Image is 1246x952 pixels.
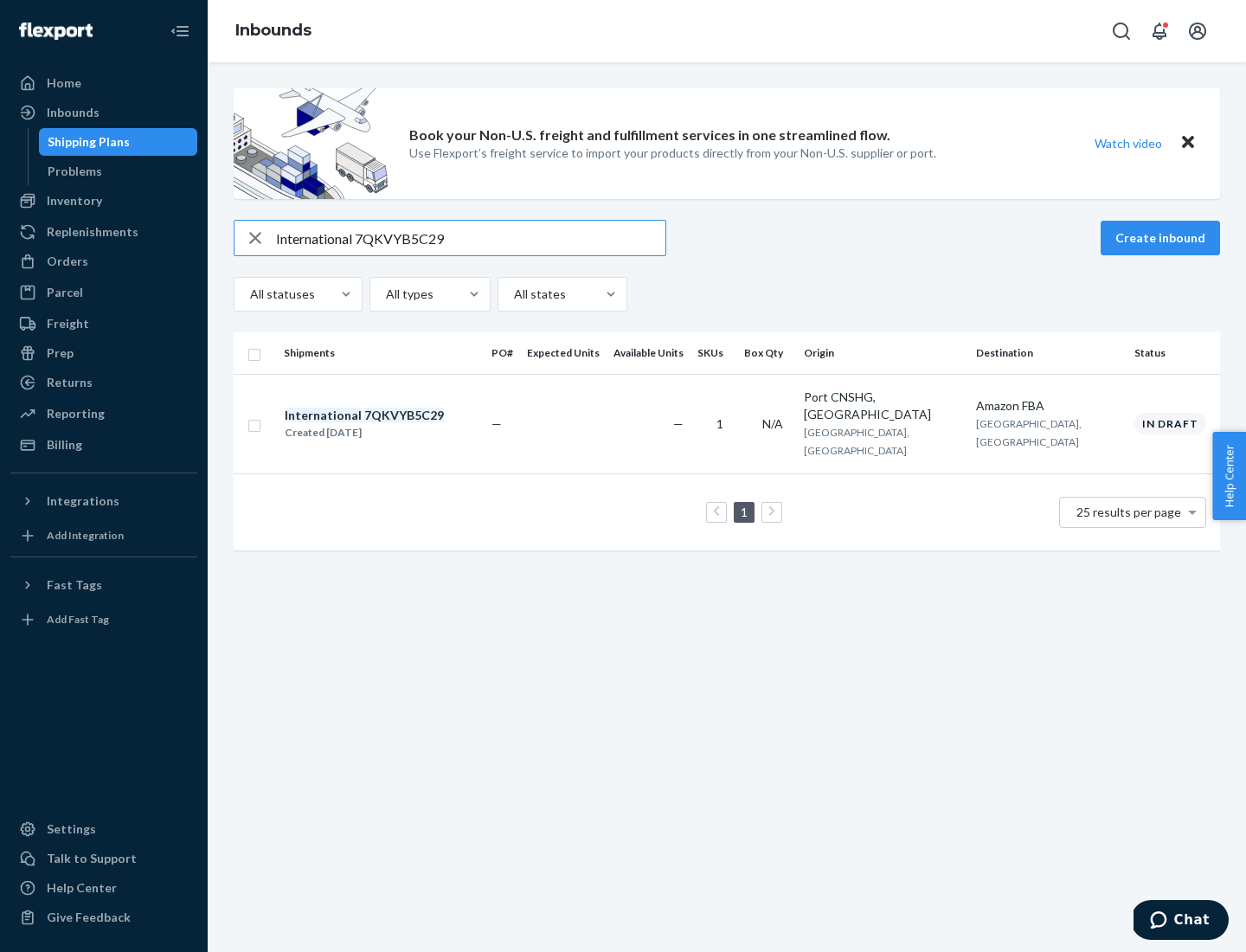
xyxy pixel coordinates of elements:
a: Reporting [10,400,197,428]
div: Home [47,74,81,92]
div: Created [DATE] [285,424,444,441]
input: All states [512,286,514,303]
div: Add Fast Tag [47,612,109,627]
button: Fast Tags [10,571,197,599]
span: [GEOGRAPHIC_DATA], [GEOGRAPHIC_DATA] [976,417,1082,448]
span: — [673,416,684,431]
a: Page 1 is your current page [737,505,751,519]
button: Integrations [10,487,197,515]
p: Use Flexport’s freight service to import your products directly from your Non-U.S. supplier or port. [409,145,936,162]
th: Origin [797,332,969,374]
div: Settings [47,820,96,838]
div: Help Center [47,879,117,897]
em: 7QKVYB5C29 [364,408,444,422]
button: Close Navigation [163,14,197,48]
th: Expected Units [520,332,607,374]
th: Shipments [277,332,485,374]
button: Close [1177,131,1199,156]
th: Status [1127,332,1220,374]
a: Inbounds [10,99,197,126]
div: Port CNSHG, [GEOGRAPHIC_DATA] [804,389,962,423]
div: Replenishments [47,223,138,241]
th: PO# [485,332,520,374]
button: Talk to Support [10,845,197,872]
button: Give Feedback [10,904,197,931]
em: International [285,408,362,422]
button: Help Center [1212,432,1246,520]
span: — [491,416,502,431]
div: Parcel [47,284,83,301]
div: Amazon FBA [976,397,1121,415]
div: Talk to Support [47,850,137,867]
th: Destination [969,332,1127,374]
th: Available Units [607,332,690,374]
a: Parcel [10,279,197,306]
div: Freight [47,315,89,332]
div: Inbounds [47,104,100,121]
input: All types [384,286,386,303]
a: Prep [10,339,197,367]
span: 25 results per page [1076,505,1181,519]
button: Open account menu [1180,14,1215,48]
a: Help Center [10,874,197,902]
span: [GEOGRAPHIC_DATA], [GEOGRAPHIC_DATA] [804,426,909,457]
div: Problems [48,163,102,180]
div: Integrations [47,492,119,510]
div: Billing [47,436,82,453]
a: Billing [10,431,197,459]
a: Replenishments [10,218,197,246]
button: Open Search Box [1104,14,1139,48]
img: Flexport logo [19,23,93,40]
a: Shipping Plans [39,128,198,156]
p: Book your Non-U.S. freight and fulfillment services in one streamlined flow. [409,125,890,145]
div: Fast Tags [47,576,102,594]
span: N/A [762,416,783,431]
button: Open notifications [1142,14,1177,48]
div: Prep [47,344,74,362]
div: Inventory [47,192,102,209]
div: Shipping Plans [48,133,130,151]
div: Orders [47,253,88,270]
a: Home [10,69,197,97]
input: Search inbounds by name, destination, msku... [276,221,665,255]
input: All statuses [248,286,250,303]
th: SKUs [690,332,737,374]
div: Give Feedback [47,909,131,926]
th: Box Qty [737,332,797,374]
div: Add Integration [47,528,124,543]
span: 1 [716,416,723,431]
a: Problems [39,158,198,185]
button: Create inbound [1101,221,1220,255]
iframe: Opens a widget where you can chat to one of our agents [1134,900,1229,943]
a: Inbounds [235,21,311,40]
div: Returns [47,374,93,391]
a: Settings [10,815,197,843]
a: Orders [10,248,197,275]
a: Returns [10,369,197,396]
a: Add Integration [10,522,197,550]
ol: breadcrumbs [222,6,325,56]
div: In draft [1134,413,1206,434]
a: Inventory [10,187,197,215]
button: Watch video [1083,131,1173,156]
div: Reporting [47,405,105,422]
a: Freight [10,310,197,338]
a: Add Fast Tag [10,606,197,634]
